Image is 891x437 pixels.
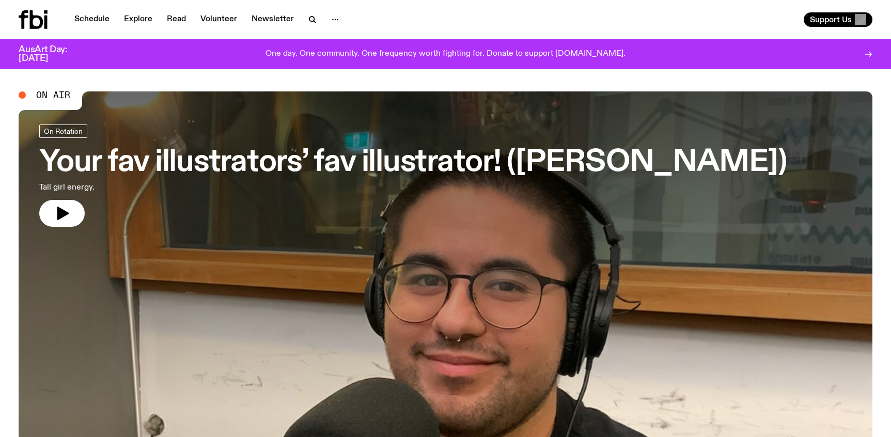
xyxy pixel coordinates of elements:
h3: AusArt Day: [DATE] [19,45,85,63]
span: Support Us [810,15,852,24]
a: Explore [118,12,159,27]
p: One day. One community. One frequency worth fighting for. Donate to support [DOMAIN_NAME]. [265,50,626,59]
a: Schedule [68,12,116,27]
a: Your fav illustrators’ fav illustrator! ([PERSON_NAME])Tall girl energy. [39,124,787,227]
a: On Rotation [39,124,87,138]
a: Volunteer [194,12,243,27]
h3: Your fav illustrators’ fav illustrator! ([PERSON_NAME]) [39,148,787,177]
a: Read [161,12,192,27]
p: Tall girl energy. [39,181,304,194]
span: On Air [36,90,70,100]
a: Newsletter [245,12,300,27]
button: Support Us [804,12,872,27]
span: On Rotation [44,127,83,135]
